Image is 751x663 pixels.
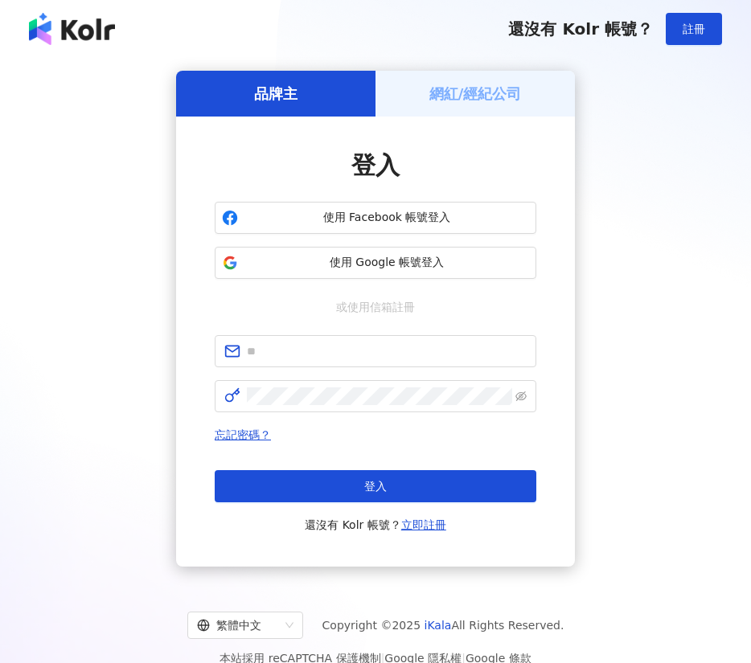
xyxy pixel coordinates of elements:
[515,391,527,402] span: eye-invisible
[244,255,529,271] span: 使用 Google 帳號登入
[29,13,115,45] img: logo
[215,247,536,279] button: 使用 Google 帳號登入
[683,23,705,35] span: 註冊
[322,616,564,635] span: Copyright © 2025 All Rights Reserved.
[425,619,452,632] a: iKala
[364,480,387,493] span: 登入
[666,13,722,45] button: 註冊
[401,518,446,531] a: 立即註冊
[215,202,536,234] button: 使用 Facebook 帳號登入
[215,470,536,502] button: 登入
[351,151,400,179] span: 登入
[305,515,446,534] span: 還沒有 Kolr 帳號？
[325,298,426,316] span: 或使用信箱註冊
[215,428,271,441] a: 忘記密碼？
[197,612,279,638] div: 繁體中文
[254,84,298,104] h5: 品牌主
[429,84,522,104] h5: 網紅/經紀公司
[508,19,653,39] span: 還沒有 Kolr 帳號？
[244,210,529,226] span: 使用 Facebook 帳號登入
